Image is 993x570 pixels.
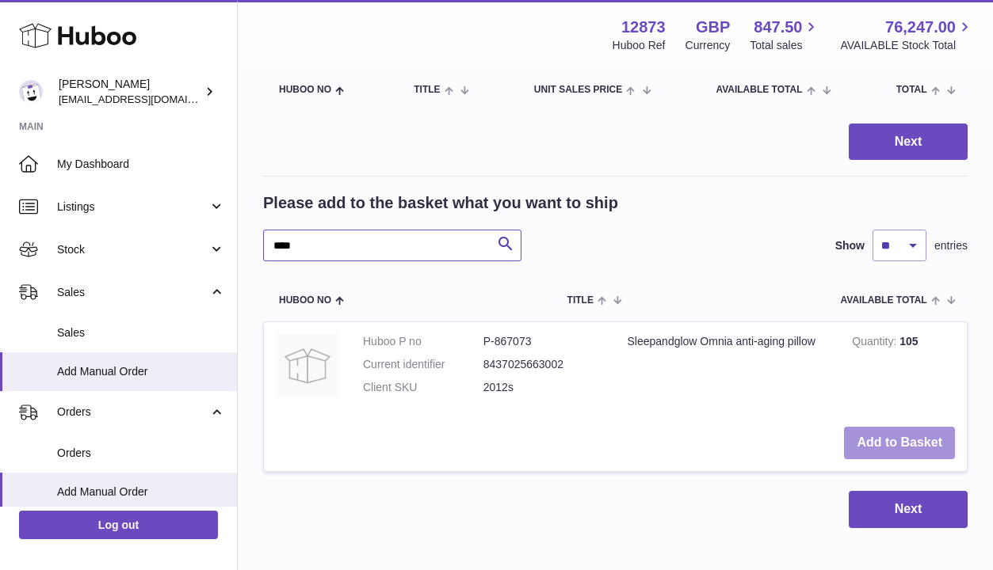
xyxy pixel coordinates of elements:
[896,85,927,95] span: Total
[840,38,974,53] span: AVAILABLE Stock Total
[696,17,730,38] strong: GBP
[263,192,618,214] h2: Please add to the basket what you want to ship
[59,93,233,105] span: [EMAIL_ADDRESS][DOMAIN_NAME]
[716,85,802,95] span: AVAILABLE Total
[885,17,956,38] span: 76,247.00
[686,38,731,53] div: Currency
[841,295,927,306] span: AVAILABLE Total
[363,380,483,395] dt: Client SKU
[613,38,666,53] div: Huboo Ref
[750,38,820,53] span: Total sales
[57,285,208,300] span: Sales
[363,334,483,349] dt: Huboo P no
[279,85,331,95] span: Huboo no
[483,380,604,395] dd: 2012s
[844,427,955,459] button: Add to Basket
[849,123,968,161] button: Next
[483,357,604,372] dd: 8437025663002
[279,295,331,306] span: Huboo no
[616,322,841,415] td: Sleepandglow Omnia anti-aging pillow
[754,17,802,38] span: 847.50
[57,405,208,420] span: Orders
[835,238,865,253] label: Show
[621,17,666,38] strong: 12873
[414,85,440,95] span: Title
[852,335,899,351] strong: Quantity
[19,511,218,539] a: Log out
[57,325,225,340] span: Sales
[59,77,201,107] div: [PERSON_NAME]
[57,199,208,215] span: Listings
[57,484,225,500] span: Add Manual Order
[19,80,43,104] img: tikhon.oleinikov@sleepandglow.com
[57,364,225,379] span: Add Manual Order
[483,334,604,349] dd: P-867073
[750,17,820,53] a: 847.50 Total sales
[57,242,208,257] span: Stock
[276,334,339,397] img: Sleepandglow Omnia anti-aging pillow
[57,446,225,461] span: Orders
[840,17,974,53] a: 76,247.00 AVAILABLE Stock Total
[840,322,967,415] td: 105
[934,238,968,253] span: entries
[567,295,594,306] span: Title
[849,491,968,528] button: Next
[363,357,483,372] dt: Current identifier
[534,85,622,95] span: Unit Sales Price
[57,157,225,172] span: My Dashboard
